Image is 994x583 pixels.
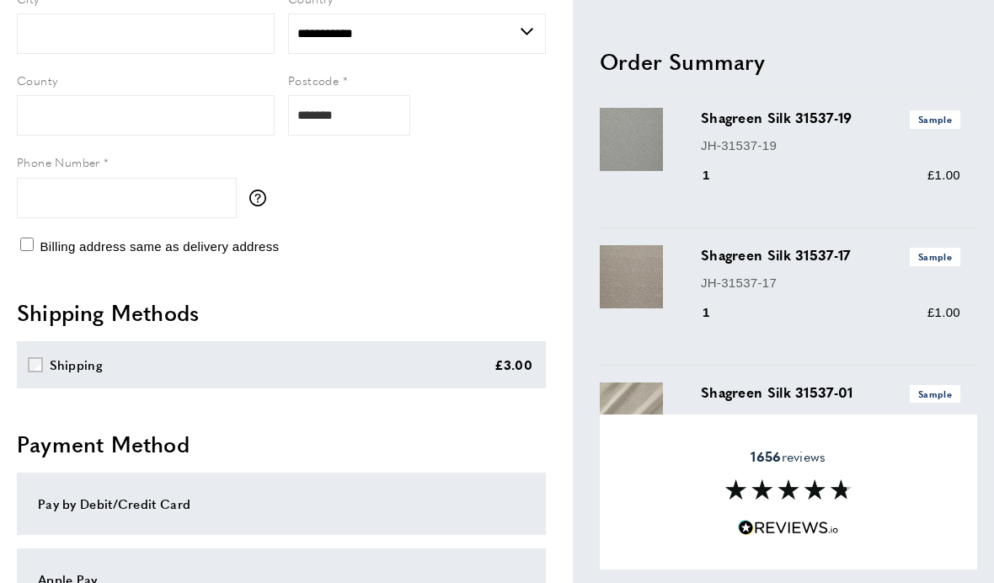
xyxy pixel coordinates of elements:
p: JH-31537-17 [701,272,960,292]
span: Phone Number [17,153,100,170]
img: Reviews.io 5 stars [738,520,839,536]
h3: Shagreen Silk 31537-19 [701,108,960,128]
span: Postcode [288,72,339,88]
div: Shipping [50,355,103,375]
div: 1 [701,165,734,185]
button: More information [249,190,275,206]
img: Shagreen Silk 31537-01 [600,382,663,446]
span: Sample [910,248,960,265]
div: 1 [701,302,734,323]
span: Sample [910,385,960,403]
div: Pay by Debit/Credit Card [38,494,525,514]
span: £1.00 [927,305,960,319]
h2: Shipping Methods [17,297,546,328]
span: Billing address same as delivery address [40,239,279,254]
h3: Shagreen Silk 31537-01 [701,382,960,403]
h2: Payment Method [17,429,546,459]
h2: Order Summary [600,45,977,76]
span: reviews [751,448,826,465]
span: £1.00 [927,168,960,182]
strong: 1656 [751,447,781,466]
input: Billing address same as delivery address [20,238,34,251]
span: Sample [910,110,960,128]
img: Shagreen Silk 31537-19 [600,108,663,171]
img: Reviews section [725,479,852,500]
div: £3.00 [494,355,533,375]
p: JH-31537-01 [701,409,960,430]
span: County [17,72,57,88]
h3: Shagreen Silk 31537-17 [701,245,960,265]
p: JH-31537-19 [701,135,960,155]
img: Shagreen Silk 31537-17 [600,245,663,308]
